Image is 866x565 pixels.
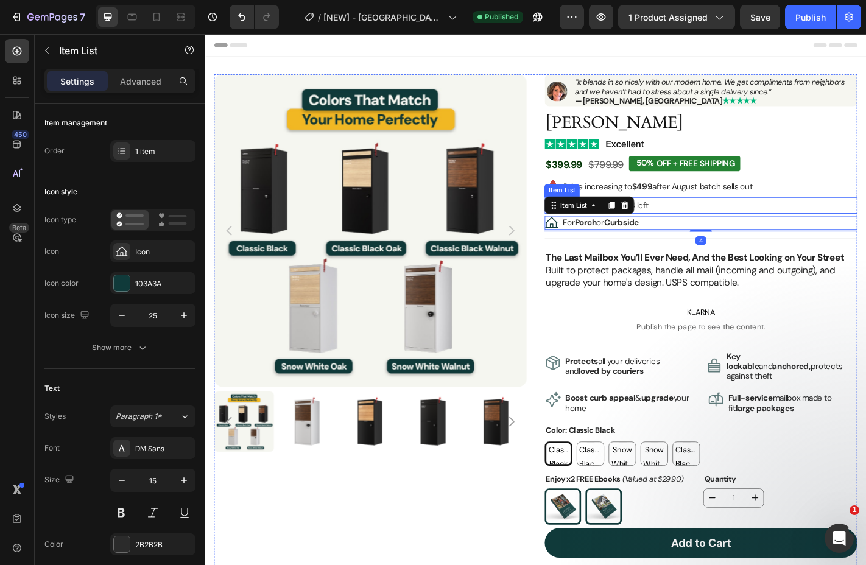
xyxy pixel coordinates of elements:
[423,135,464,154] div: $799.99
[542,223,554,233] div: 4
[60,75,94,88] p: Settings
[578,396,627,409] strong: Full-service
[628,11,708,24] span: 1 product assigned
[9,223,29,233] div: Beta
[578,397,719,419] p: mailbox made to fit
[441,202,479,214] strong: Curbside
[375,430,454,446] legend: Color: Classic Black
[472,163,495,175] strong: $499
[740,5,780,29] button: Save
[44,472,77,488] div: Size
[482,452,511,483] span: Snow White/Walnut
[517,452,546,483] span: Classic Black/Walnut
[5,5,91,29] button: 7
[44,186,77,197] div: Icon style
[378,52,400,75] img: gempages_500544596573422822-d567fc2a-6572-4bd3-b41e-5a9720ed68f5.jpg
[390,184,424,195] div: Item List
[44,118,107,128] div: Item management
[376,240,706,253] strong: The Last Mailbox You’ll Ever Need, And the Best Looking on Your Street
[497,136,588,150] div: OFF + FREE SHIPPING
[409,68,572,79] strong: — [PERSON_NAME], [GEOGRAPHIC_DATA]
[44,411,66,422] div: Styles
[396,184,490,195] p: Only 4 left
[476,136,497,149] div: 50%
[44,337,195,359] button: Show more
[44,307,92,324] div: Icon size
[576,350,612,373] strong: Key lockable
[120,75,161,88] p: Advanced
[44,443,60,454] div: Font
[376,240,720,282] p: Built to protect packages, handle all mail (incoming and outgoing), and upgrade your home's desig...
[599,503,617,523] button: increment
[135,278,192,289] div: 103A3A
[795,11,826,24] div: Publish
[92,342,149,354] div: Show more
[135,443,192,454] div: DM Sans
[750,12,770,23] span: Save
[44,539,63,550] div: Color
[396,163,605,174] p: Price increasing to after August batch sells out
[375,135,418,154] div: $399.99
[331,210,346,225] button: Carousel Next Arrow
[44,383,60,394] div: Text
[395,203,482,214] p: For or
[135,539,192,550] div: 2B2B2B
[80,10,85,24] p: 7
[318,11,321,24] span: /
[551,485,721,500] div: Quantity
[205,34,866,565] iframe: Design area
[422,504,459,541] img: gempages_500544596573422822-254de80f-a881-4d8e-9c77-3a2465736a5e.jpg
[586,407,651,419] strong: large packages
[12,130,29,139] div: 450
[482,396,518,409] strong: upgrade
[135,146,192,157] div: 1 item
[230,5,279,29] div: Undo/Redo
[398,356,434,368] strong: Protects
[572,68,610,79] strong: ★★★★★
[377,504,414,541] img: gempages_500544596573422822-01be1aec-2b3e-4451-b98a-190f06afaf96.jpg
[576,351,719,384] p: and protects against theft
[19,421,34,436] button: Carousel Back Arrow
[461,486,529,497] i: (Valued at $29.90)
[409,202,433,214] strong: Porch
[825,524,854,553] iframe: Intercom live chat
[375,116,485,127] img: gempages_500544596573422822-31bbf865-7410-4bf2-93f5-f8b00551ac49.svg
[411,452,440,483] span: Classic Black/Oak
[135,247,192,258] div: Icon
[44,278,79,289] div: Icon color
[323,11,443,24] span: [NEW] - [GEOGRAPHIC_DATA]
[44,214,76,225] div: Icon type
[116,411,162,422] span: Paragraph 1*
[376,486,459,497] strong: Enjoy x2 FREE Ebooks
[375,85,721,111] h1: [PERSON_NAME]
[627,361,670,373] strong: anchored,
[331,421,346,436] button: Carousel Next Arrow
[409,47,707,69] i: “It blends in so nicely with our modern home. We get compliments from neighbors and we haven’t ha...
[850,505,859,515] span: 1
[398,396,476,409] strong: Boost curb appeal
[398,356,541,378] p: all your deliveries and
[59,43,163,58] p: Item List
[44,246,59,257] div: Icon
[551,503,569,523] button: decrement
[110,405,195,427] button: Paragraph 1*
[785,5,836,29] button: Publish
[618,5,735,29] button: 1 product assigned
[375,317,721,329] span: Publish the page to see the content.
[569,503,599,523] input: quantity
[413,367,485,379] strong: loved by couriers
[485,12,518,23] span: Published
[446,452,476,483] span: Snow White/Oak
[377,452,404,483] span: Classic Black
[378,167,412,178] div: Item List
[375,300,721,315] span: KLARNA
[398,397,539,419] p: & your home
[44,146,65,156] div: Order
